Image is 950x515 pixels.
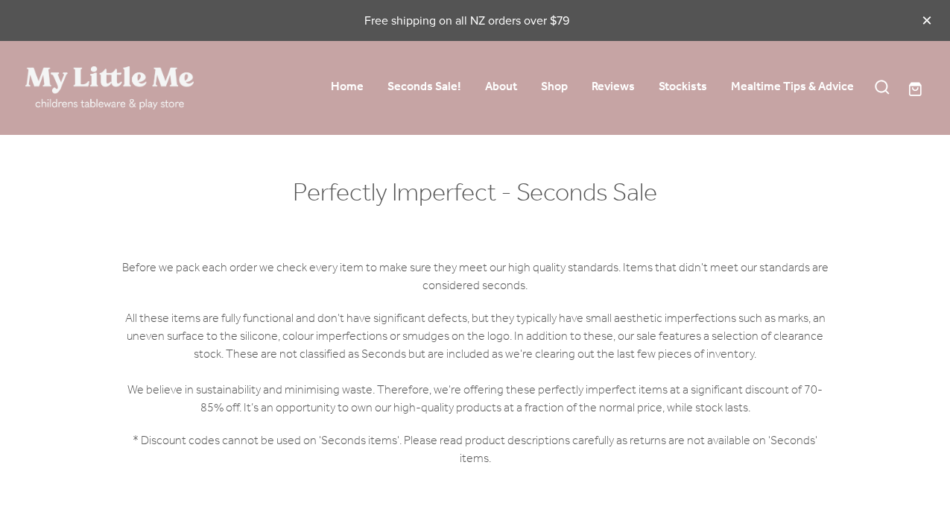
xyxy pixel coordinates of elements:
[592,75,635,98] a: Reviews
[25,12,908,28] p: Free shipping on all NZ orders over $79
[485,75,517,98] a: About
[122,179,829,209] h1: Perfectly Imperfect - Seconds Sale
[25,66,205,110] a: My Little Me Ltd homepage
[541,75,568,98] a: Shop
[122,310,829,432] p: All these items are fully functional and don't have significant defects, but they typically have ...
[659,75,707,98] a: Stockists
[731,75,854,98] a: Mealtime Tips & Advice
[331,75,364,98] a: Home
[387,75,461,98] a: Seconds Sale!
[122,432,829,483] p: * Discount codes cannot be used on 'Seconds items'. Please read product descriptions carefully as...
[122,259,829,310] p: Before we pack each order we check every item to make sure they meet our high quality standards. ...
